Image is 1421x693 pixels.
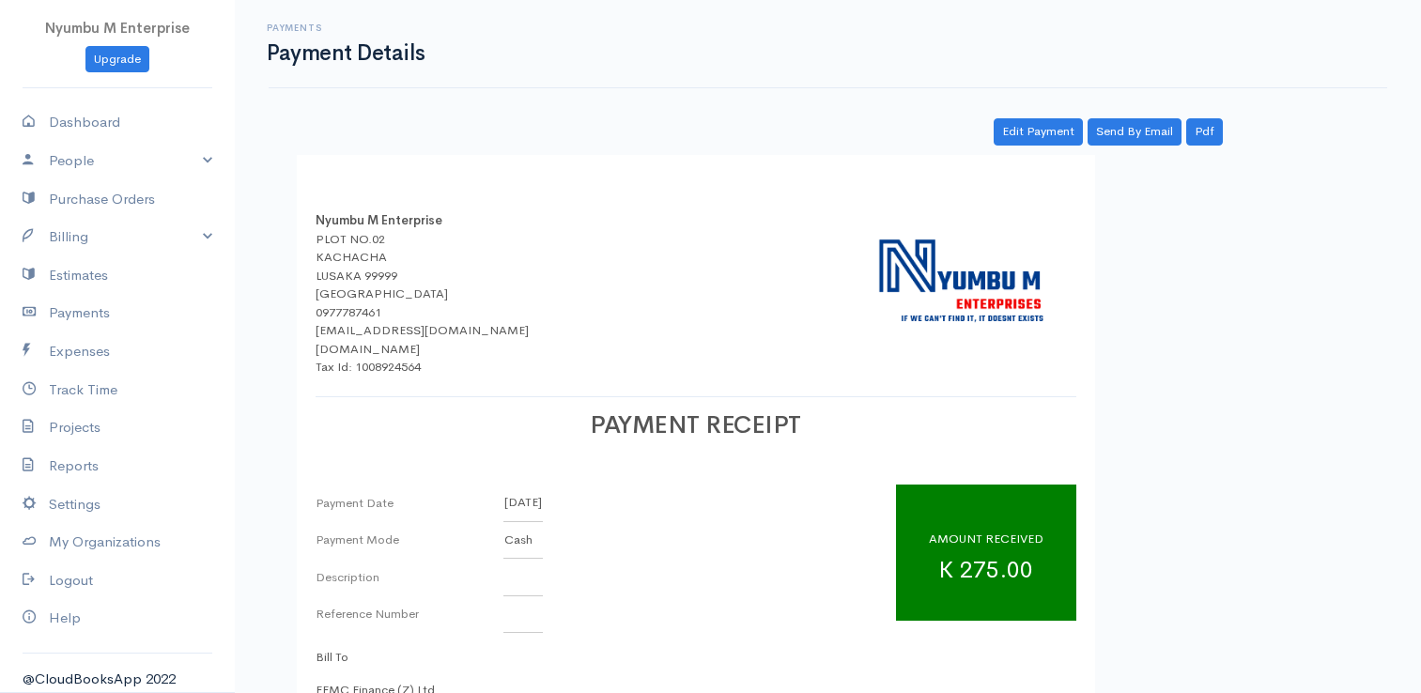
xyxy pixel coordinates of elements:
a: Edit Payment [994,118,1083,146]
a: Send By Email [1088,118,1182,146]
span: Nyumbu M Enterprise [45,19,190,37]
td: Payment Date [316,485,503,522]
td: Reference Number [316,595,503,633]
h1: Payment Details [267,41,425,65]
td: Payment Mode [316,521,503,559]
a: Pdf [1186,118,1223,146]
td: [DATE] [503,485,543,522]
div: PLOT NO.02 KACHACHA LUSAKA 99999 [GEOGRAPHIC_DATA] 0977787461 [EMAIL_ADDRESS][DOMAIN_NAME] [DOMAI... [316,230,529,377]
b: Nyumbu M Enterprise [316,212,442,228]
td: Description [316,559,503,596]
div: K 275.00 [896,485,1076,621]
p: Bill To [316,648,588,667]
img: logo-43845.png [842,211,1076,346]
a: Upgrade [85,46,149,73]
td: Cash [503,521,543,559]
h6: Payments [267,23,425,33]
span: AMOUNT RECEIVED [929,531,1043,547]
h1: PAYMENT RECEIPT [316,412,1076,439]
div: @CloudBooksApp 2022 [23,669,212,690]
